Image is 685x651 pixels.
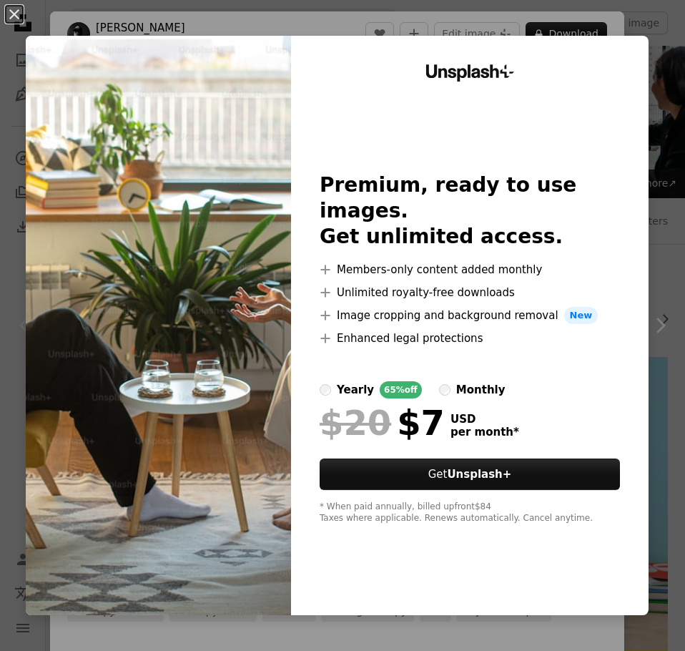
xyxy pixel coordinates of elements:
[320,459,620,490] button: GetUnsplash+
[320,404,445,441] div: $7
[320,284,620,301] li: Unlimited royalty-free downloads
[564,307,598,324] span: New
[380,381,422,398] div: 65% off
[320,307,620,324] li: Image cropping and background removal
[320,501,620,524] div: * When paid annually, billed upfront $84 Taxes where applicable. Renews automatically. Cancel any...
[320,404,391,441] span: $20
[456,381,506,398] div: monthly
[320,330,620,347] li: Enhanced legal protections
[439,384,450,396] input: monthly
[320,172,620,250] h2: Premium, ready to use images. Get unlimited access.
[320,384,331,396] input: yearly65%off
[337,381,374,398] div: yearly
[320,261,620,278] li: Members-only content added monthly
[450,426,519,439] span: per month *
[450,413,519,426] span: USD
[447,468,511,481] strong: Unsplash+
